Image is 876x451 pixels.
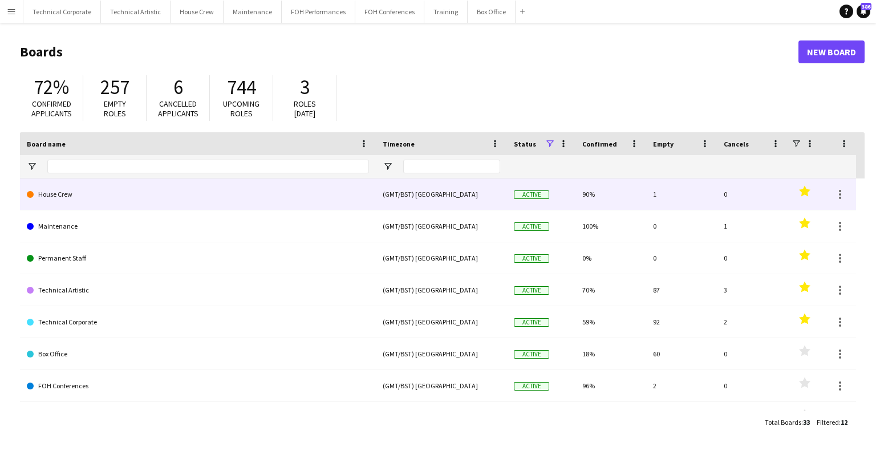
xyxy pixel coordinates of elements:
div: 18% [575,338,646,369]
div: 1 [717,210,788,242]
div: (GMT/BST) [GEOGRAPHIC_DATA] [376,242,507,274]
div: (GMT/BST) [GEOGRAPHIC_DATA] [376,274,507,306]
span: 257 [100,75,129,100]
span: Roles [DATE] [294,99,316,119]
span: Confirmed applicants [31,99,72,119]
div: 2 [717,306,788,338]
button: Technical Corporate [23,1,101,23]
div: 0 [646,242,717,274]
a: New Board [798,40,865,63]
span: Total Boards [765,418,801,426]
div: 59% [575,306,646,338]
span: 12 [841,418,847,426]
span: 3 [300,75,310,100]
div: 100% [575,210,646,242]
span: Board name [27,140,66,148]
input: Timezone Filter Input [403,160,500,173]
span: Filtered [817,418,839,426]
div: 0 [646,210,717,242]
span: Active [514,254,549,263]
span: Active [514,350,549,359]
div: 15 [646,402,717,433]
span: 386 [861,3,871,10]
span: Active [514,286,549,295]
input: Board name Filter Input [47,160,369,173]
div: (GMT/BST) [GEOGRAPHIC_DATA] [376,338,507,369]
div: (GMT/BST) [GEOGRAPHIC_DATA] [376,370,507,401]
div: 0 [717,402,788,433]
a: Technical Artistic [27,274,369,306]
span: Active [514,222,549,231]
span: Cancels [724,140,749,148]
span: Active [514,190,549,199]
button: Technical Artistic [101,1,171,23]
span: Active [514,318,549,327]
span: Active [514,382,549,391]
div: (GMT/BST) [GEOGRAPHIC_DATA] [376,402,507,433]
div: (GMT/BST) [GEOGRAPHIC_DATA] [376,306,507,338]
a: Technical Corporate [27,306,369,338]
span: Upcoming roles [223,99,259,119]
button: Training [424,1,468,23]
button: FOH Conferences [355,1,424,23]
div: 0 [717,370,788,401]
span: Cancelled applicants [158,99,198,119]
a: FOH Performances [27,402,369,434]
button: Open Filter Menu [27,161,37,172]
span: Status [514,140,536,148]
button: House Crew [171,1,224,23]
span: 6 [173,75,183,100]
button: Box Office [468,1,516,23]
div: : [765,411,810,433]
button: FOH Performances [282,1,355,23]
div: 0 [717,242,788,274]
div: 3 [717,274,788,306]
h1: Boards [20,43,798,60]
a: 386 [857,5,870,18]
span: 72% [34,75,69,100]
div: 70% [575,274,646,306]
div: 2 [646,370,717,401]
div: 0 [717,178,788,210]
span: 744 [227,75,256,100]
span: 33 [803,418,810,426]
div: 90% [575,178,646,210]
div: 92 [646,306,717,338]
div: : [817,411,847,433]
div: 60 [646,338,717,369]
div: 0% [575,242,646,274]
a: Maintenance [27,210,369,242]
a: FOH Conferences [27,370,369,402]
div: 1 [646,178,717,210]
a: Box Office [27,338,369,370]
a: Permanent Staff [27,242,369,274]
a: House Crew [27,178,369,210]
div: (GMT/BST) [GEOGRAPHIC_DATA] [376,210,507,242]
span: Empty [653,140,674,148]
div: 96% [575,370,646,401]
div: 88% [575,402,646,433]
span: Empty roles [104,99,126,119]
span: Timezone [383,140,415,148]
div: (GMT/BST) [GEOGRAPHIC_DATA] [376,178,507,210]
div: 0 [717,338,788,369]
button: Open Filter Menu [383,161,393,172]
span: Confirmed [582,140,617,148]
div: 87 [646,274,717,306]
button: Maintenance [224,1,282,23]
